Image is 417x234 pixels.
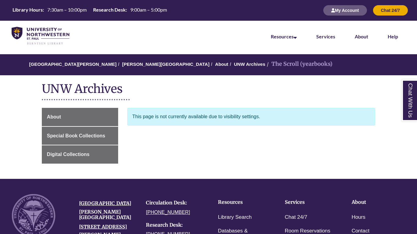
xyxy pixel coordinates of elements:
[47,114,61,119] span: About
[146,210,190,215] a: [PHONE_NUMBER]
[10,6,169,14] table: Hours Today
[218,200,266,205] h4: Resources
[271,34,297,39] a: Resources
[47,7,87,12] span: 7:30am – 10:00pm
[79,200,131,206] a: [GEOGRAPHIC_DATA]
[146,222,204,228] h4: Research Desk:
[265,60,332,69] li: The Scroll (yearbooks)
[285,200,333,205] h4: Services
[42,108,118,164] div: Guide Page Menu
[146,200,204,206] h4: Circulation Desk:
[122,62,209,67] a: [PERSON_NAME][GEOGRAPHIC_DATA]
[91,6,128,13] th: Research Desk:
[285,213,307,222] a: Chat 24/7
[79,209,137,220] h4: [PERSON_NAME][GEOGRAPHIC_DATA]
[218,213,252,222] a: Library Search
[323,5,367,16] button: My Account
[130,7,167,12] span: 9:00am – 5:00pm
[42,81,375,97] h1: UNW Archives
[47,152,90,157] span: Digital Collections
[373,8,408,13] a: Chat 24/7
[47,133,105,138] span: Special Book Collections
[355,34,368,39] a: About
[29,62,117,67] a: [GEOGRAPHIC_DATA][PERSON_NAME]
[373,5,408,16] button: Chat 24/7
[323,8,367,13] a: My Account
[388,34,398,39] a: Help
[42,108,118,126] a: About
[10,6,169,15] a: Hours Today
[352,213,365,222] a: Hours
[42,145,118,164] a: Digital Collections
[316,34,335,39] a: Services
[352,200,400,205] h4: About
[42,127,118,145] a: Special Book Collections
[10,6,45,13] th: Library Hours:
[127,108,375,126] div: This page is not currently available due to visibility settings.
[12,27,69,45] img: UNWSP Library Logo
[215,62,228,67] a: About
[234,62,265,67] a: UNW Archives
